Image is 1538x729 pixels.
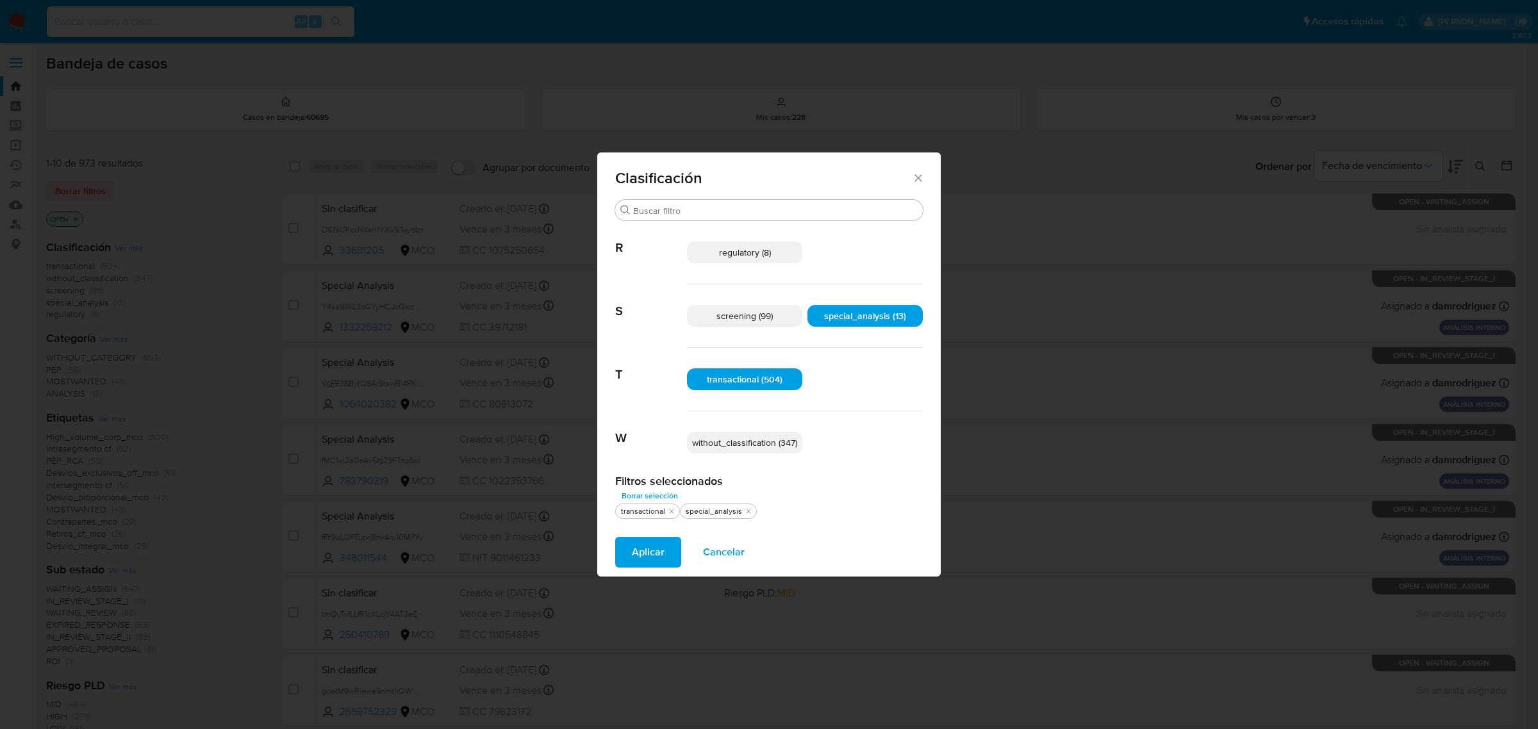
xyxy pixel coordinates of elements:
[807,305,923,327] div: special_analysis (13)
[615,221,687,256] span: R
[716,309,773,322] span: screening (99)
[615,474,923,488] h2: Filtros seleccionados
[687,305,802,327] div: screening (99)
[686,537,761,568] button: Cancelar
[687,242,802,263] div: regulatory (8)
[719,246,771,259] span: regulatory (8)
[633,205,918,217] input: Buscar filtro
[615,488,684,504] button: Borrar selección
[707,373,782,386] span: transactional (504)
[615,284,687,319] span: S
[687,368,802,390] div: transactional (504)
[615,411,687,446] span: W
[912,172,923,183] button: Cerrar
[692,436,797,449] span: without_classification (347)
[683,506,745,517] div: special_analysis
[743,506,754,516] button: quitar special_analysis
[632,538,665,566] span: Aplicar
[615,348,687,382] span: T
[622,489,678,502] span: Borrar selección
[687,432,802,454] div: without_classification (347)
[620,205,631,215] button: Buscar
[615,537,681,568] button: Aplicar
[618,506,668,517] div: transactional
[666,506,677,516] button: quitar transactional
[615,170,912,186] span: Clasificación
[703,538,745,566] span: Cancelar
[824,309,906,322] span: special_analysis (13)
